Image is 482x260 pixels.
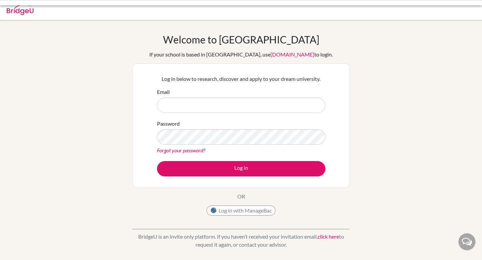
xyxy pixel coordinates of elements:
[132,233,350,249] p: BridgeU is an invite only platform. If you haven’t received your invitation email, to request it ...
[157,147,205,153] a: Forgot your password?
[7,4,33,15] img: Bridge-U
[157,120,180,128] label: Password
[149,50,333,58] div: If your school is based in [GEOGRAPHIC_DATA], use to login.
[157,161,325,176] button: Log in
[163,33,319,45] h1: Welcome to [GEOGRAPHIC_DATA]
[237,192,245,201] p: OR
[157,75,325,83] p: Log in below to research, discover and apply to your dream university.
[270,51,314,57] a: [DOMAIN_NAME]
[318,233,339,240] a: click here
[157,88,170,96] label: Email
[207,206,275,216] button: Log in with ManageBac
